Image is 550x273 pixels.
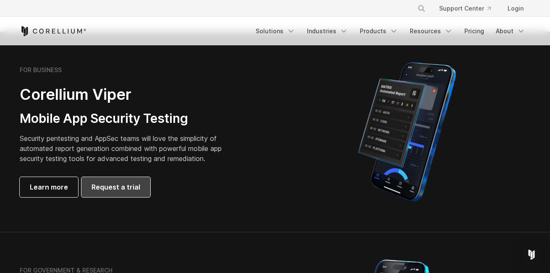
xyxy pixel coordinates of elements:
a: Solutions [251,23,300,39]
a: Support Center [432,1,498,16]
div: Navigation Menu [251,23,530,39]
a: Resources [405,23,458,39]
a: Login [501,1,530,16]
button: Search [414,1,429,16]
h3: Mobile App Security Testing [20,111,235,127]
a: Corellium Home [20,26,86,36]
a: Products [355,23,403,39]
a: Industries [302,23,353,39]
img: Corellium MATRIX automated report on iPhone showing app vulnerability test results across securit... [344,58,470,205]
a: Request a trial [81,177,150,197]
div: Navigation Menu [407,1,530,16]
span: Request a trial [92,182,140,192]
a: About [491,23,530,39]
span: Learn more [30,182,68,192]
a: Pricing [459,23,489,39]
p: Security pentesting and AppSec teams will love the simplicity of automated report generation comb... [20,133,235,164]
h2: Corellium Viper [20,85,235,104]
a: Learn more [20,177,78,197]
div: Open Intercom Messenger [521,244,542,265]
h6: FOR BUSINESS [20,66,62,74]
